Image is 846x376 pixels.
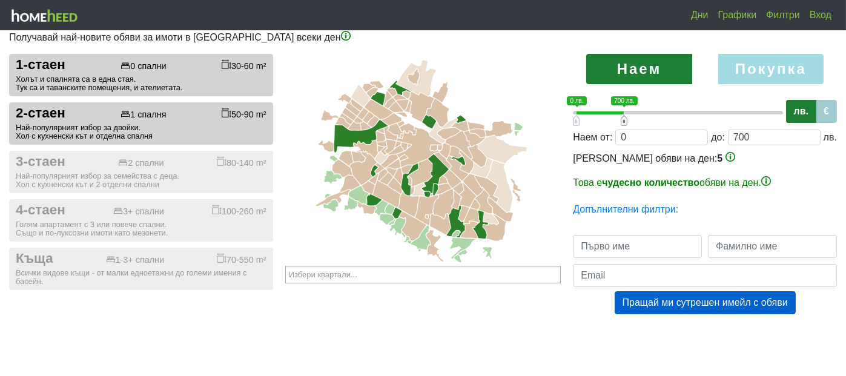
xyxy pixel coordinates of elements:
[9,199,273,242] button: 4-стаен 3+ спални 100-260 m² Голям апартамент с 3 или повече спални.Също и по-луксозни имоти като...
[341,31,351,41] img: info-3.png
[761,176,771,186] img: info-3.png
[824,130,837,145] div: лв.
[602,177,699,188] b: чудесно количество
[573,130,612,145] div: Наем от:
[686,3,713,27] a: Дни
[711,130,725,145] div: до:
[9,54,273,96] button: 1-стаен 0 спални 30-60 m² Холът и спалнята са в една стая.Тук са и таванските помещения, и ателие...
[725,152,735,162] img: info-3.png
[9,151,273,193] button: 3-стаен 2 спални 80-140 m² Най-популярният избор за семейства с деца.Хол с кухненски кът и 2 отде...
[16,202,65,219] span: 4-стаен
[217,253,266,265] div: 70-550 m²
[573,151,837,190] div: [PERSON_NAME] обяви на ден:
[573,204,678,214] a: Допълнителни филтри:
[708,235,837,258] input: Фамилно име
[16,75,266,92] div: Холът и спалнята са в една стая. Тук са и таванските помещения, и ателиетата.
[717,153,722,163] span: 5
[761,3,805,27] a: Филтри
[16,154,65,170] span: 3-стаен
[816,100,837,123] label: €
[573,235,702,258] input: Първо име
[118,158,164,168] div: 2 спални
[567,96,586,105] span: 0 лв.
[121,110,166,120] div: 1 спалня
[222,59,266,71] div: 30-60 m²
[805,3,836,27] a: Вход
[16,57,65,73] span: 1-стаен
[222,108,266,120] div: 50-90 m²
[718,54,824,84] label: Покупка
[713,3,762,27] a: Графики
[16,105,65,122] span: 2-стаен
[121,61,166,71] div: 0 спални
[16,172,266,189] div: Най-популярният избор за семейства с деца. Хол с кухненски кът и 2 отделни спални
[611,96,637,105] span: 700 лв.
[786,100,816,123] label: лв.
[16,269,266,286] div: Всички видове къщи - от малки едноетажни до големи имения с басейн.
[16,251,53,267] span: Къща
[573,264,837,287] input: Email
[615,291,796,314] button: Пращай ми сутрешен имейл с обяви
[573,176,837,190] p: Това е обяви на ден.
[217,156,266,168] div: 80-140 m²
[9,102,273,145] button: 2-стаен 1 спалня 50-90 m² Най-популярният избор за двойки.Хол с кухненски кът и отделна спалня
[106,255,165,265] div: 1-3+ спални
[16,220,266,237] div: Голям апартамент с 3 или повече спални. Също и по-луксозни имоти като мезонети.
[16,124,266,140] div: Най-популярният избор за двойки. Хол с кухненски кът и отделна спалня
[113,206,164,217] div: 3+ спални
[586,54,692,84] label: Наем
[9,30,837,45] p: Получавай най-новите обяви за имоти в [GEOGRAPHIC_DATA] всеки ден
[9,248,273,290] button: Къща 1-3+ спални 70-550 m² Всички видове къщи - от малки едноетажни до големи имения с басейн.
[212,205,266,217] div: 100-260 m²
